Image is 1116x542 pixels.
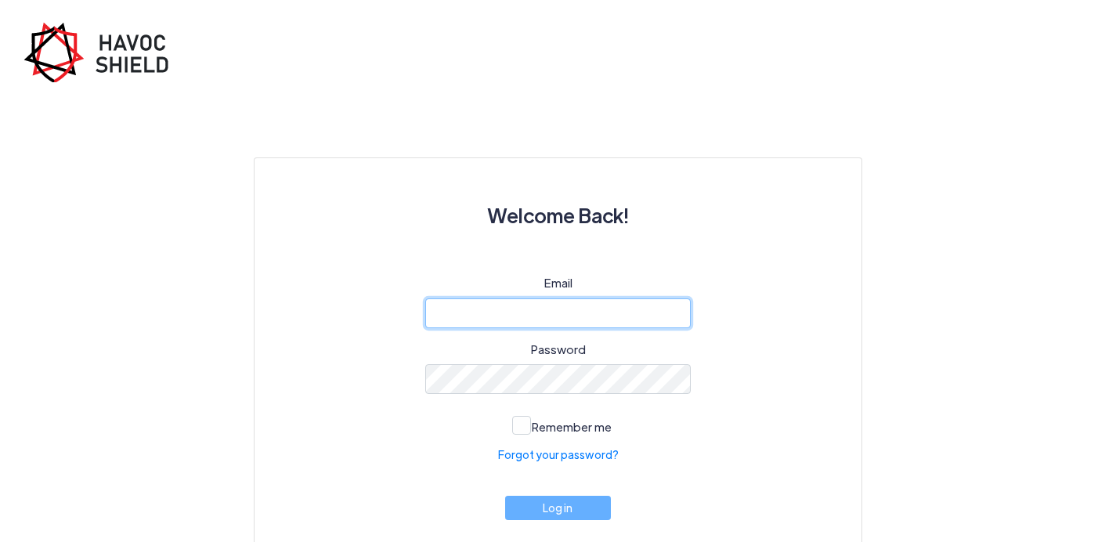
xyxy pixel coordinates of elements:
[23,22,180,82] img: havoc-shield-register-logo.png
[292,196,824,235] h3: Welcome Back!
[532,419,612,434] span: Remember me
[531,341,586,359] label: Password
[505,496,612,520] button: Log in
[498,446,619,463] a: Forgot your password?
[544,274,572,292] label: Email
